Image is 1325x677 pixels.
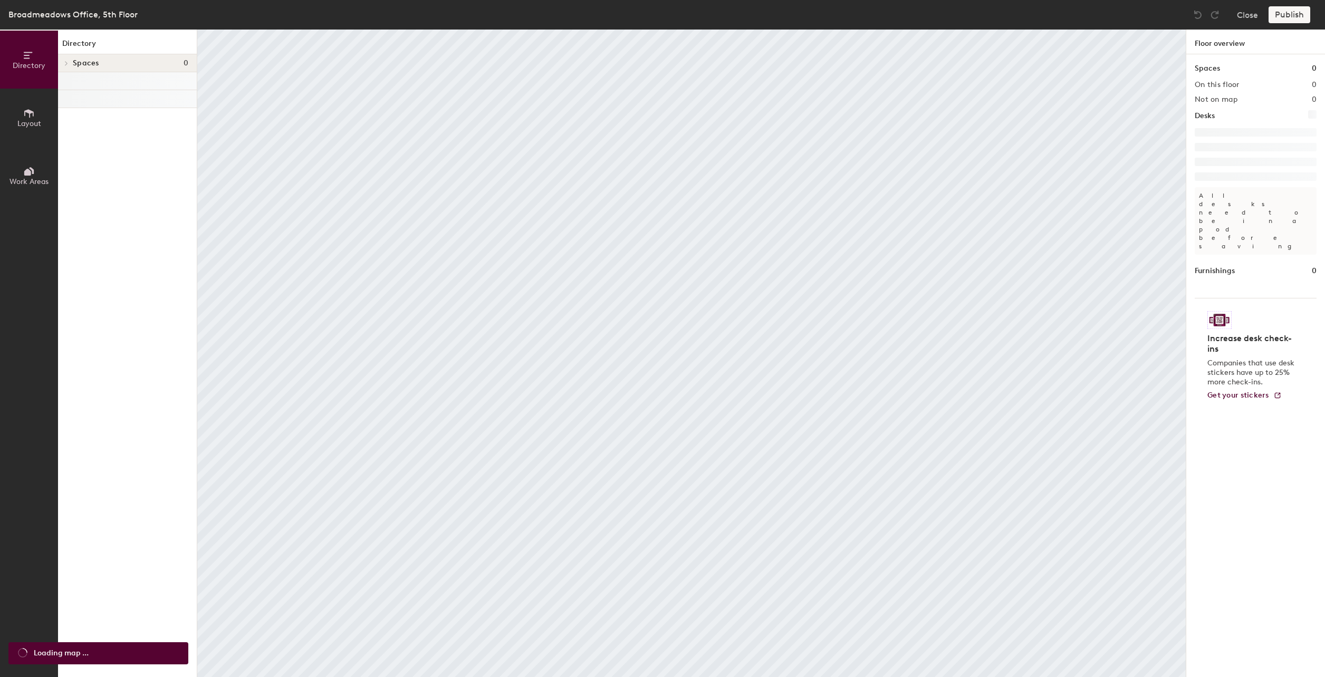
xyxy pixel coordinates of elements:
[1195,81,1240,89] h2: On this floor
[1207,311,1232,329] img: Sticker logo
[1209,9,1220,20] img: Redo
[1207,391,1269,400] span: Get your stickers
[1207,359,1298,387] p: Companies that use desk stickers have up to 25% more check-ins.
[1312,63,1317,74] h1: 0
[17,119,41,128] span: Layout
[1195,110,1215,122] h1: Desks
[58,38,197,54] h1: Directory
[8,8,138,21] div: Broadmeadows Office, 5th Floor
[1186,30,1325,54] h1: Floor overview
[1207,391,1282,400] a: Get your stickers
[1195,95,1237,104] h2: Not on map
[1312,95,1317,104] h2: 0
[1195,63,1220,74] h1: Spaces
[1312,81,1317,89] h2: 0
[9,177,49,186] span: Work Areas
[1237,6,1258,23] button: Close
[73,59,99,67] span: Spaces
[1312,265,1317,277] h1: 0
[13,61,45,70] span: Directory
[1207,333,1298,354] h4: Increase desk check-ins
[184,59,188,67] span: 0
[34,647,89,659] span: Loading map ...
[1195,265,1235,277] h1: Furnishings
[197,30,1186,677] canvas: Map
[1195,187,1317,255] p: All desks need to be in a pod before saving
[1193,9,1203,20] img: Undo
